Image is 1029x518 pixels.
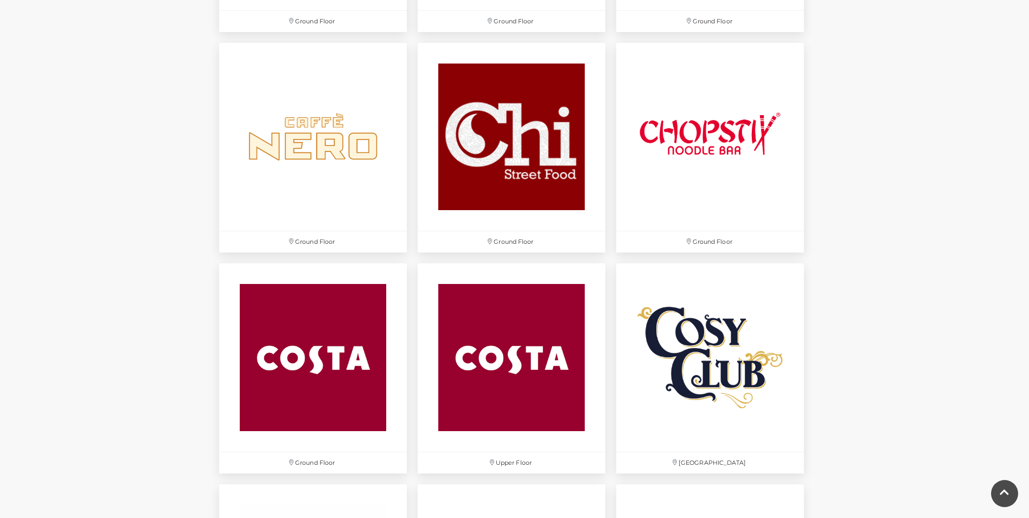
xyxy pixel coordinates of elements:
[616,11,804,32] p: Ground Floor
[418,11,605,32] p: Ground Floor
[616,452,804,473] p: [GEOGRAPHIC_DATA]
[418,43,605,231] img: Chi at Festival Place, Basingstoke
[412,37,611,258] a: Chi at Festival Place, Basingstoke Ground Floor
[611,258,809,478] a: [GEOGRAPHIC_DATA]
[412,258,611,478] a: Upper Floor
[219,11,407,32] p: Ground Floor
[616,231,804,252] p: Ground Floor
[611,37,809,258] a: Ground Floor
[418,231,605,252] p: Ground Floor
[214,258,412,478] a: Ground Floor
[219,231,407,252] p: Ground Floor
[214,37,412,258] a: Ground Floor
[418,452,605,473] p: Upper Floor
[219,452,407,473] p: Ground Floor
